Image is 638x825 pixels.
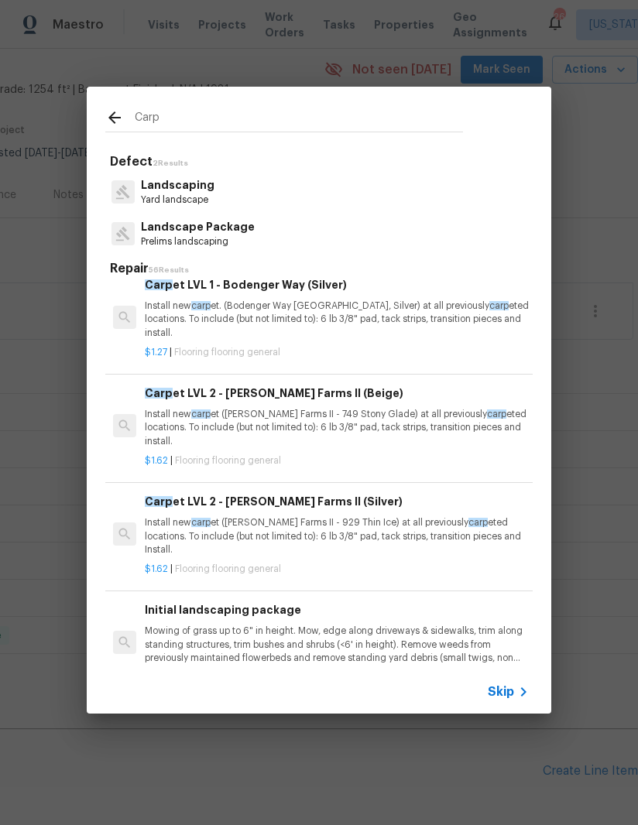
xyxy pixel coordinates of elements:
h6: et LVL 2 - [PERSON_NAME] Farms II (Beige) [145,385,529,402]
h5: Defect [110,154,533,170]
span: carp [489,301,509,310]
span: Flooring flooring general [174,347,280,357]
span: Skip [488,684,514,700]
h5: Repair [110,261,533,277]
span: Carp [145,279,173,290]
p: | [145,563,529,576]
span: carp [191,518,211,527]
span: $1.62 [145,564,168,573]
p: Install new et ([PERSON_NAME] Farms II - 749 Stony Glade) at all previously eted locations. To in... [145,408,529,447]
input: Search issues or repairs [135,108,463,132]
span: $1.27 [145,347,167,357]
p: Prelims landscaping [141,235,255,248]
span: Flooring flooring general [175,456,281,465]
p: Install new et ([PERSON_NAME] Farms II - 929 Thin Ice) at all previously eted locations. To inclu... [145,516,529,556]
span: carp [487,409,506,419]
h6: et LVL 1 - Bodenger Way (Silver) [145,276,529,293]
span: 56 Results [149,266,189,274]
span: Flooring flooring general [175,564,281,573]
span: carp [468,518,488,527]
p: Mowing of grass up to 6" in height. Mow, edge along driveways & sidewalks, trim along standing st... [145,625,529,664]
h6: et LVL 2 - [PERSON_NAME] Farms II (Silver) [145,493,529,510]
p: | [145,346,529,359]
span: carp [191,301,211,310]
p: Landscaping [141,177,214,193]
h6: Initial landscaping package [145,601,529,618]
p: Yard landscape [141,193,214,207]
p: Landscape Package [141,219,255,235]
span: carp [191,409,211,419]
p: Install new et. (Bodenger Way [GEOGRAPHIC_DATA], Silver) at all previously eted locations. To inc... [145,300,529,339]
span: Carp [145,496,173,507]
span: $1.62 [145,456,168,465]
p: | [145,454,529,467]
span: 2 Results [153,159,188,167]
span: Carp [145,388,173,399]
